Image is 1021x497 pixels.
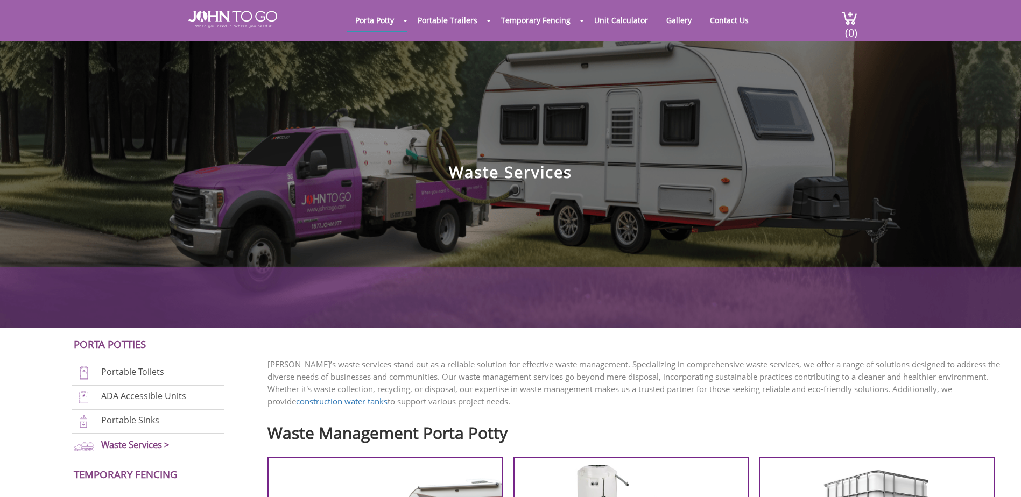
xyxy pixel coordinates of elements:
a: ADA Accessible Units [101,390,186,402]
img: portable-sinks-new.png [72,414,95,429]
a: Gallery [658,10,700,31]
a: Portable Sinks [101,414,159,426]
img: portable-toilets-new.png [72,366,95,380]
a: Porta Potty [347,10,402,31]
a: Portable Toilets [101,366,164,378]
a: Unit Calculator [586,10,656,31]
a: Waste Services > [101,438,170,451]
button: Live Chat [978,454,1021,497]
a: Temporary Fencing [74,467,178,481]
a: Contact Us [702,10,757,31]
a: construction water tanks [296,396,388,407]
a: Porta Potties [74,337,146,351]
a: Temporary Fencing [493,10,579,31]
img: waste-services-new.png [72,439,95,453]
img: cart a [841,11,857,25]
a: Portable Trailers [410,10,485,31]
img: JOHN to go [188,11,277,28]
span: (0) [844,17,857,40]
h2: Waste Management Porta Potty [267,418,1005,442]
p: [PERSON_NAME]’s waste services stand out as a reliable solution for effective waste management. S... [267,358,1005,408]
img: ADA-units-new.png [72,390,95,404]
